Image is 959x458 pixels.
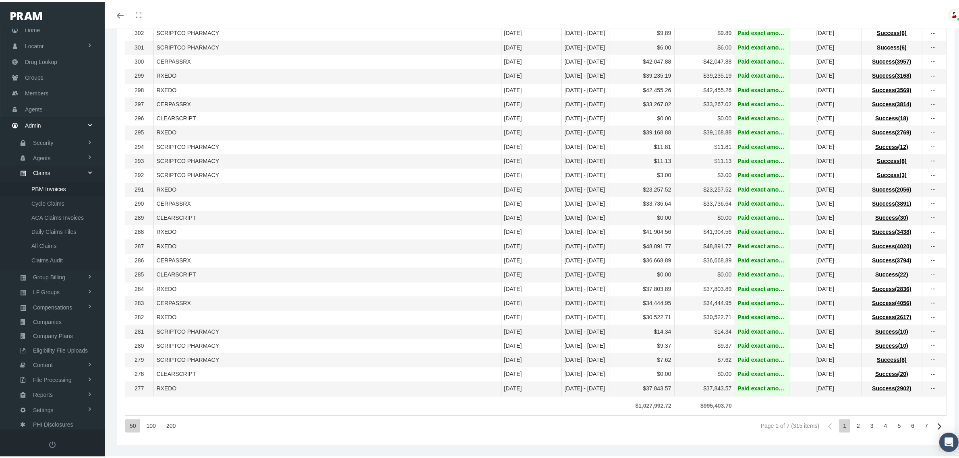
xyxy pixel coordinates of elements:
[31,195,64,208] span: Cycle Claims
[501,181,561,195] td: [DATE]
[125,309,153,323] td: 282
[872,127,911,134] span: Success(2769)
[735,309,789,323] td: Paid exact amount
[31,180,66,194] span: PBM Invoices
[613,56,671,64] div: $42,047.88
[33,342,88,355] span: Eligibility File Uploads
[789,138,862,152] td: [DATE]
[927,241,940,249] div: more
[613,27,671,35] div: $9.89
[789,351,862,365] td: [DATE]
[125,351,153,365] td: 279
[153,323,501,337] td: SCRIPTCO PHARMACY
[153,365,501,380] td: CLEARSCRIPT
[25,116,41,131] span: Admin
[927,198,940,206] div: Show Invoice actions
[872,255,911,262] span: Success(3794)
[894,417,905,431] div: Page 5
[789,25,862,39] td: [DATE]
[561,252,610,266] td: [DATE] - [DATE]
[153,252,501,266] td: CERPASSRX
[33,401,54,415] span: Settings
[927,42,940,50] div: Show Invoice actions
[613,99,671,106] div: $33,267.02
[735,237,789,252] td: Paid exact amount
[33,313,62,327] span: Companies
[927,27,940,35] div: Show Invoice actions
[25,100,43,115] span: Agents
[927,297,940,305] div: Show Invoice actions
[789,81,862,95] td: [DATE]
[735,25,789,39] td: Paid exact amount
[735,95,789,109] td: Paid exact amount
[735,365,789,380] td: Paid exact amount
[153,25,501,39] td: SCRIPTCO PHARMACY
[735,152,789,166] td: Paid exact amount
[677,169,732,177] div: $3.00
[561,181,610,195] td: [DATE] - [DATE]
[501,152,561,166] td: [DATE]
[561,195,610,209] td: [DATE] - [DATE]
[677,141,732,149] div: $11.81
[789,181,862,195] td: [DATE]
[561,294,610,308] td: [DATE] - [DATE]
[501,252,561,266] td: [DATE]
[501,138,561,152] td: [DATE]
[153,223,501,237] td: RXEDO
[561,110,610,124] td: [DATE] - [DATE]
[735,209,789,223] td: Paid exact amount
[153,337,501,351] td: SCRIPTCO PHARMACY
[501,380,561,394] td: [DATE]
[33,327,73,341] span: Company Plans
[25,84,48,99] span: Members
[735,81,789,95] td: Paid exact amount
[927,269,940,277] div: Show Invoice actions
[927,383,940,391] div: more
[932,417,947,431] div: Next Page
[877,170,907,176] span: Success(3)
[25,52,57,68] span: Drug Lookup
[735,380,789,394] td: Paid exact amount
[153,309,501,323] td: RXEDO
[153,351,501,365] td: SCRIPTCO PHARMACY
[839,417,850,431] div: Page 1
[789,95,862,109] td: [DATE]
[31,223,76,237] span: Daily Claims Files
[927,255,940,263] div: Show Invoice actions
[33,283,60,297] span: LF Groups
[613,42,671,50] div: $6.00
[789,337,862,351] td: [DATE]
[561,280,610,294] td: [DATE] - [DATE]
[561,152,610,166] td: [DATE] - [DATE]
[561,39,610,53] td: [DATE] - [DATE]
[927,198,940,206] div: more
[153,138,501,152] td: SCRIPTCO PHARMACY
[125,365,153,380] td: 278
[927,383,940,391] div: Show Invoice actions
[125,181,153,195] td: 291
[501,266,561,280] td: [DATE]
[789,152,862,166] td: [DATE]
[125,124,153,138] td: 295
[153,294,501,308] td: CERPASSRX
[789,39,862,53] td: [DATE]
[927,155,940,163] div: more
[125,138,153,152] td: 294
[501,337,561,351] td: [DATE]
[125,417,140,431] div: Items per page: 50
[125,167,153,181] td: 292
[789,110,862,124] td: [DATE]
[561,138,610,152] td: [DATE] - [DATE]
[735,223,789,237] td: Paid exact amount
[501,39,561,53] td: [DATE]
[927,155,940,163] div: Show Invoice actions
[561,81,610,95] td: [DATE] - [DATE]
[677,400,732,408] div: $995,403.70
[872,383,911,390] span: Success(2902)
[153,266,501,280] td: CLEARSCRIPT
[927,283,940,291] div: more
[927,99,940,107] div: more
[33,149,51,163] span: Agents
[10,10,42,18] img: PRAM_20_x_78.png
[789,67,862,81] td: [DATE]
